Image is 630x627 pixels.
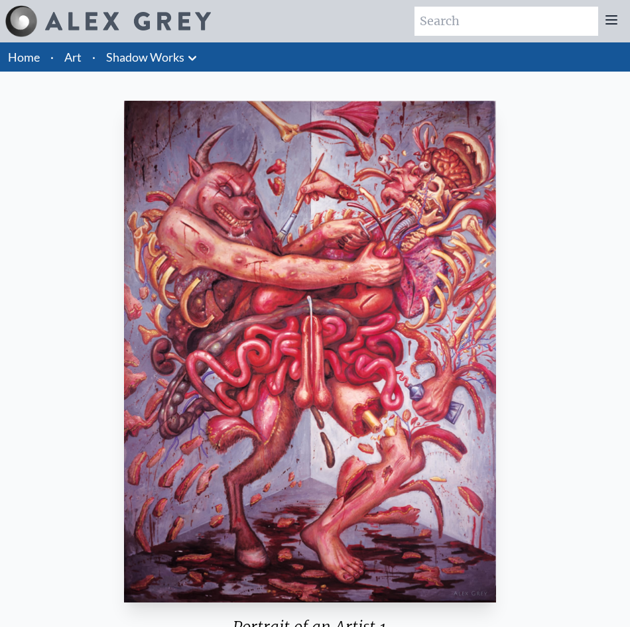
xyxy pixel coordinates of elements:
input: Search [414,7,598,36]
a: Home [8,50,40,64]
li: · [45,42,59,72]
img: Artist-at-Work-1997-Alex-Grey-watermarked.jpg [124,101,495,602]
a: Shadow Works [106,48,184,66]
a: Art [64,48,82,66]
li: · [87,42,101,72]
